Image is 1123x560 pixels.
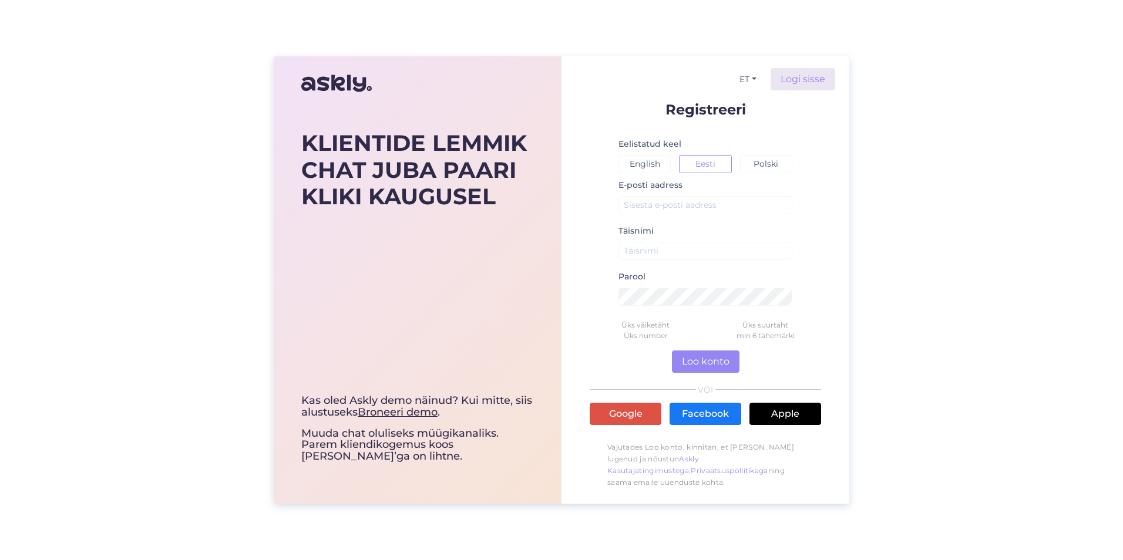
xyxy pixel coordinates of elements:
button: Eesti [679,155,731,173]
label: Täisnimi [618,225,654,237]
span: VÕI [696,386,715,394]
a: Broneeri demo [358,406,438,419]
a: Privaatsuspoliitikaga [691,466,768,475]
p: Vajutades Loo konto, kinnitan, et [PERSON_NAME] lugenud ja nõustun , ning saama emaile uuenduste ... [590,436,821,494]
button: Polski [740,155,792,173]
button: ET [735,71,761,88]
a: Logi sisse [771,68,835,90]
div: Kas oled Askly demo näinud? Kui mitte, siis alustuseks . [301,395,534,419]
div: Üks suurtäht [705,320,825,330]
div: Muuda chat oluliseks müügikanaliks. Parem kliendikogemus koos [PERSON_NAME]’ga on lihtne. [301,395,534,463]
button: Loo konto [672,350,739,373]
a: Apple [749,403,821,425]
a: Google [590,403,661,425]
a: Facebook [670,403,741,425]
div: Üks väiketäht [586,320,705,330]
input: Sisesta e-posti aadress [618,196,792,214]
div: min 6 tähemärki [705,330,825,341]
div: Üks number [586,330,705,341]
div: KLIENTIDE LEMMIK CHAT JUBA PAARI KLIKI KAUGUSEL [301,130,534,210]
label: Parool [618,271,645,283]
img: Askly [301,69,372,97]
label: Eelistatud keel [618,138,681,150]
p: Registreeri [590,102,821,117]
input: Täisnimi [618,242,792,260]
label: E-posti aadress [618,179,682,191]
button: English [618,155,671,173]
